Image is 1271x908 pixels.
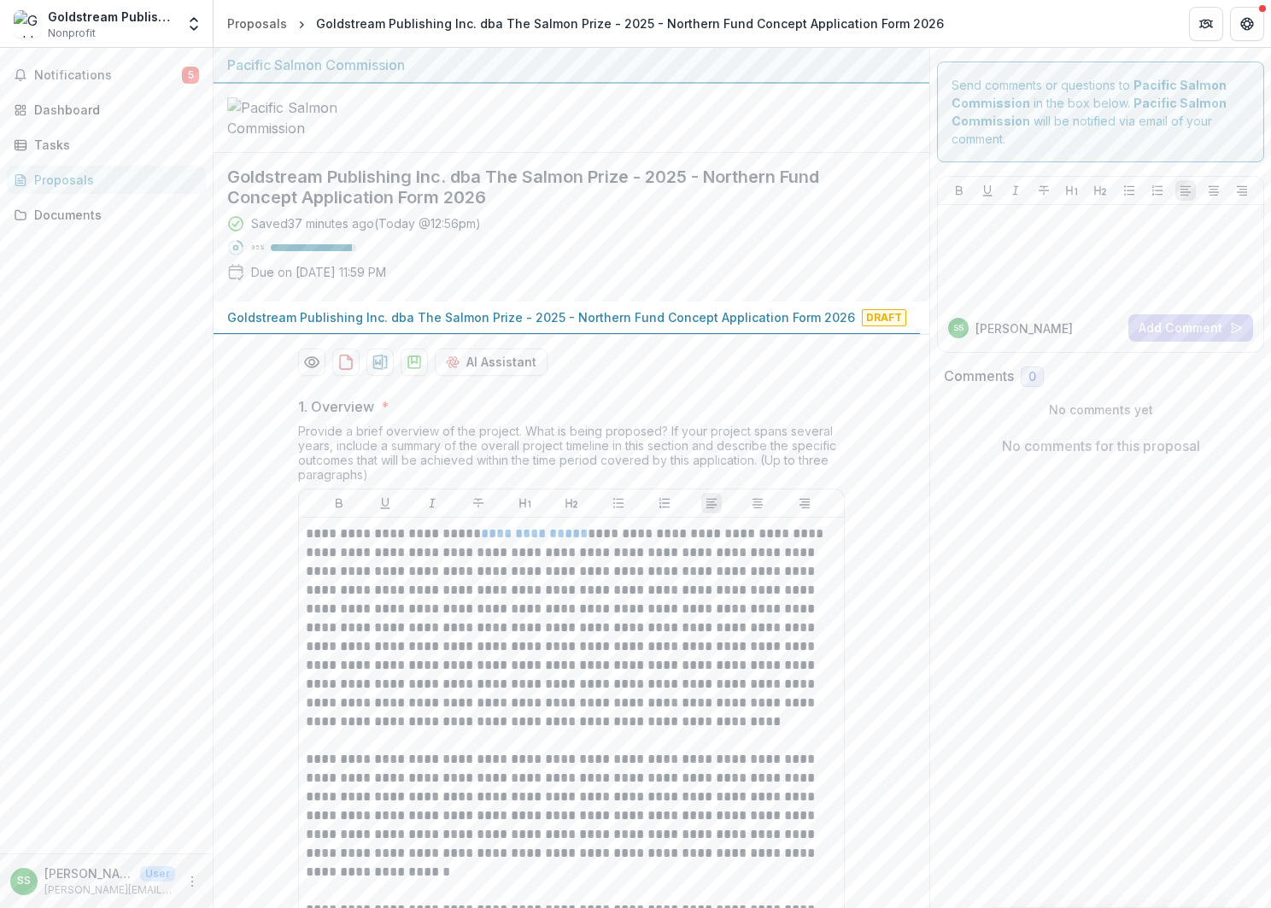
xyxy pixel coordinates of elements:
[1175,180,1196,201] button: Align Left
[937,62,1264,162] div: Send comments or questions to in the box below. will be notified via email of your comment.
[220,11,951,36] nav: breadcrumb
[515,493,536,513] button: Heading 1
[1189,7,1223,41] button: Partners
[298,396,374,417] p: 1. Overview
[7,96,206,124] a: Dashboard
[1062,180,1082,201] button: Heading 1
[1230,7,1264,41] button: Get Help
[251,214,481,232] div: Saved 37 minutes ago ( Today @ 12:56pm )
[34,68,182,83] span: Notifications
[1028,370,1036,384] span: 0
[182,7,206,41] button: Open entity switcher
[375,493,395,513] button: Underline
[227,15,287,32] div: Proposals
[468,493,489,513] button: Strike
[7,201,206,229] a: Documents
[1232,180,1252,201] button: Align Right
[329,493,349,513] button: Bold
[1005,180,1026,201] button: Italicize
[561,493,582,513] button: Heading 2
[862,309,906,326] span: Draft
[48,26,96,41] span: Nonprofit
[182,871,202,892] button: More
[422,493,442,513] button: Italicize
[975,319,1073,337] p: [PERSON_NAME]
[1147,180,1168,201] button: Ordered List
[1204,180,1224,201] button: Align Center
[654,493,675,513] button: Ordered List
[34,206,192,224] div: Documents
[182,67,199,84] span: 5
[14,10,41,38] img: Goldstream Publishing Inc. dba The Salmon Prize
[227,308,855,326] p: Goldstream Publishing Inc. dba The Salmon Prize - 2025 - Northern Fund Concept Application Form 2026
[747,493,768,513] button: Align Center
[44,864,133,882] p: [PERSON_NAME]
[1034,180,1054,201] button: Strike
[1090,180,1110,201] button: Heading 2
[17,876,31,887] div: Sean Simmons
[251,242,264,254] p: 95 %
[1128,314,1253,342] button: Add Comment
[34,171,192,189] div: Proposals
[401,349,428,376] button: download-proposal
[227,55,916,75] div: Pacific Salmon Commission
[298,349,325,376] button: Preview 53abe714-dbc6-48f7-bf9d-5c3731c59725-0.pdf
[435,349,548,376] button: AI Assistant
[7,131,206,159] a: Tasks
[794,493,815,513] button: Align Right
[7,166,206,194] a: Proposals
[48,8,175,26] div: Goldstream Publishing Inc. dba The Salmon Prize
[332,349,360,376] button: download-proposal
[298,424,845,489] div: Provide a brief overview of the project. What is being proposed? If your project spans several ye...
[227,97,398,138] img: Pacific Salmon Commission
[227,167,888,208] h2: Goldstream Publishing Inc. dba The Salmon Prize - 2025 - Northern Fund Concept Application Form 2026
[7,62,206,89] button: Notifications5
[977,180,998,201] button: Underline
[34,136,192,154] div: Tasks
[34,101,192,119] div: Dashboard
[701,493,722,513] button: Align Left
[1119,180,1139,201] button: Bullet List
[608,493,629,513] button: Bullet List
[316,15,944,32] div: Goldstream Publishing Inc. dba The Salmon Prize - 2025 - Northern Fund Concept Application Form 2026
[944,401,1257,419] p: No comments yet
[366,349,394,376] button: download-proposal
[140,866,175,882] p: User
[44,882,175,898] p: [PERSON_NAME][EMAIL_ADDRESS][DOMAIN_NAME]
[944,368,1014,384] h2: Comments
[949,180,969,201] button: Bold
[220,11,294,36] a: Proposals
[1002,436,1200,456] p: No comments for this proposal
[251,263,386,281] p: Due on [DATE] 11:59 PM
[953,324,963,332] div: Sean Simmons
